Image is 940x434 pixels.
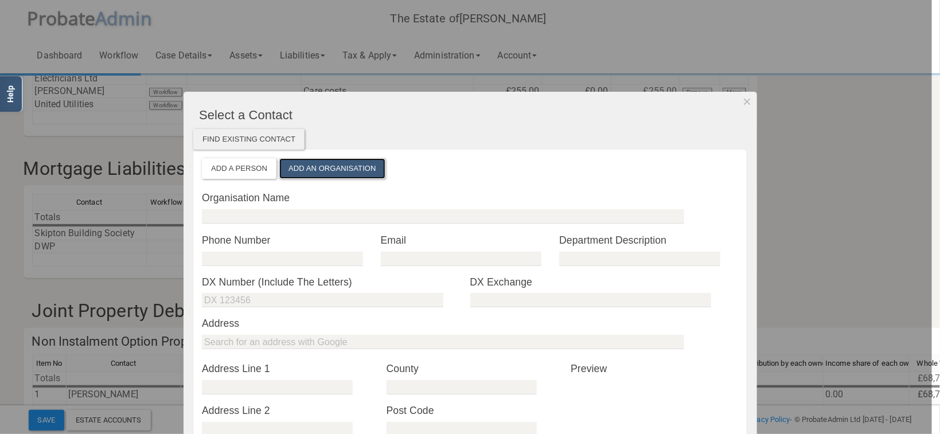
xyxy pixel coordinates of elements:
div: Find existing contact [193,129,305,150]
button: Add an Organisation [279,158,385,179]
label: DX Number (Include The Letters) [202,275,470,290]
button: Add a Person [202,158,276,179]
label: Address Line 2 [202,403,369,418]
input: Search for an address with Google [202,335,684,349]
label: Phone Number [202,233,381,248]
button: Dismiss [738,92,756,111]
p: Preview [571,361,738,376]
input: DX 123456 [202,293,443,307]
label: Email [381,233,560,248]
label: Address [202,316,738,331]
label: Address Line 1 [202,361,369,376]
label: Post Code [387,403,554,418]
label: DX Exchange [470,275,738,290]
label: County [387,361,554,376]
h4: Select a Contact [199,108,747,122]
label: Department Description [559,233,738,248]
label: Organisation Name [202,190,738,205]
